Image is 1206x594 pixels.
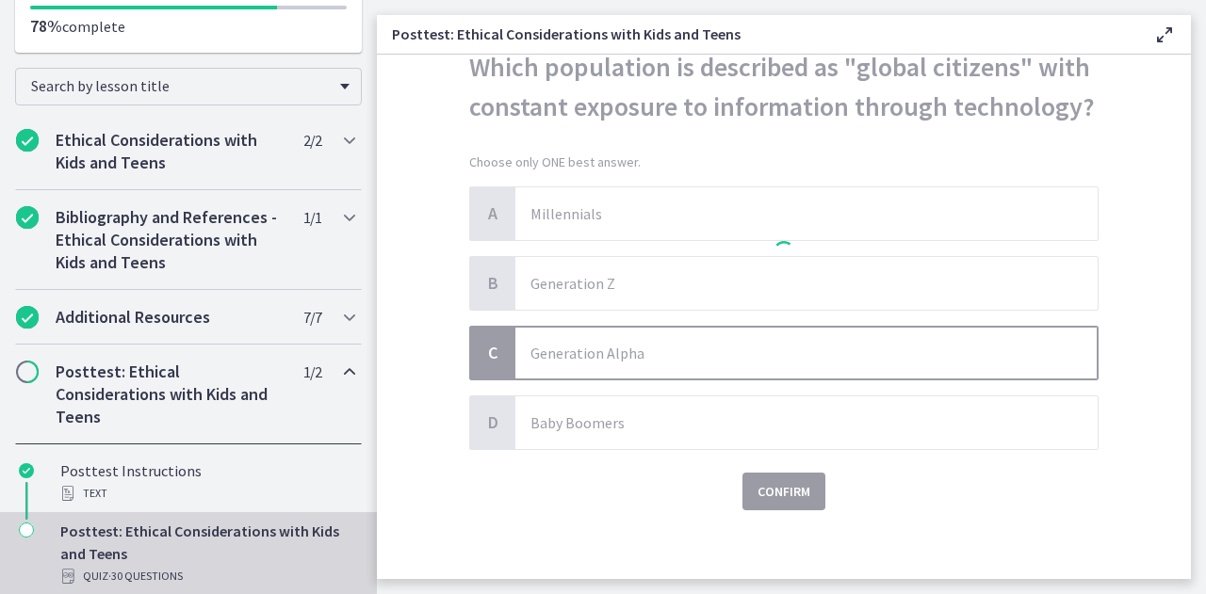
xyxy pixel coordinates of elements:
[303,361,321,383] span: 1 / 2
[60,482,354,505] div: Text
[60,520,354,587] div: Posttest: Ethical Considerations with Kids and Teens
[56,306,285,329] h2: Additional Resources
[30,15,347,38] p: complete
[19,463,34,478] i: Completed
[15,68,362,105] div: Search by lesson title
[31,76,331,95] span: Search by lesson title
[303,306,321,329] span: 7 / 7
[30,15,62,37] span: 78%
[392,23,1123,45] h3: Posttest: Ethical Considerations with Kids and Teens
[60,459,354,505] div: Posttest Instructions
[303,206,321,229] span: 1 / 1
[770,237,798,271] div: 1
[56,206,285,274] h2: Bibliography and References - Ethical Considerations with Kids and Teens
[303,129,321,152] span: 2 / 2
[56,361,285,428] h2: Posttest: Ethical Considerations with Kids and Teens
[16,129,39,152] i: Completed
[16,306,39,329] i: Completed
[16,206,39,229] i: Completed
[56,129,285,174] h2: Ethical Considerations with Kids and Teens
[60,565,354,587] div: Quiz
[108,565,183,587] span: · 30 Questions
